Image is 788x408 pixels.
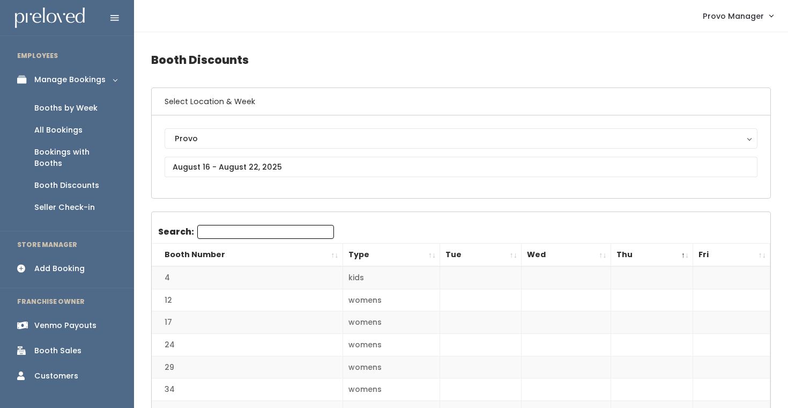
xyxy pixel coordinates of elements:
td: 4 [152,266,343,289]
td: 29 [152,356,343,378]
td: womens [343,356,440,378]
th: Tue: activate to sort column ascending [440,244,522,267]
div: Manage Bookings [34,74,106,85]
div: Booth Sales [34,345,81,356]
div: Booths by Week [34,103,98,114]
td: 17 [152,311,343,334]
td: 12 [152,289,343,311]
div: Customers [34,370,78,382]
span: Provo Manager [703,10,764,22]
a: Provo Manager [692,4,784,27]
div: Add Booking [34,263,85,274]
input: Search: [197,225,334,239]
td: kids [343,266,440,289]
td: 24 [152,334,343,356]
img: preloved logo [15,8,85,28]
div: Bookings with Booths [34,147,117,169]
td: womens [343,378,440,401]
td: 34 [152,378,343,401]
td: womens [343,334,440,356]
button: Provo [165,128,757,149]
th: Type: activate to sort column ascending [343,244,440,267]
input: August 16 - August 22, 2025 [165,157,757,177]
h6: Select Location & Week [152,88,770,115]
h4: Booth Discounts [151,45,771,75]
div: All Bookings [34,125,83,136]
div: Provo [175,133,747,144]
td: womens [343,311,440,334]
div: Venmo Payouts [34,320,96,331]
td: womens [343,289,440,311]
th: Fri: activate to sort column ascending [693,244,770,267]
div: Seller Check-in [34,202,95,213]
th: Thu: activate to sort column descending [611,244,693,267]
th: Booth Number: activate to sort column ascending [152,244,343,267]
div: Booth Discounts [34,180,99,191]
label: Search: [158,225,334,239]
th: Wed: activate to sort column ascending [522,244,611,267]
